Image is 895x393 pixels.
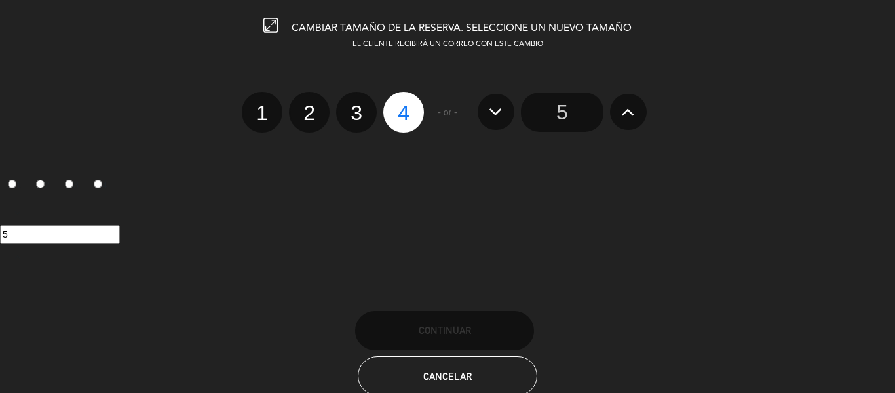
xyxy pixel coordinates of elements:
[419,325,471,336] span: Continuar
[29,174,58,196] label: 2
[438,105,457,120] span: - or -
[65,180,73,188] input: 3
[355,311,534,350] button: Continuar
[36,180,45,188] input: 2
[242,92,282,133] label: 1
[423,371,472,382] span: Cancelar
[352,41,543,48] span: EL CLIENTE RECIBIRÁ UN CORREO CON ESTE CAMBIO
[58,174,86,196] label: 3
[292,23,632,33] span: CAMBIAR TAMAÑO DE LA RESERVA. SELECCIONE UN NUEVO TAMAÑO
[336,92,377,133] label: 3
[86,174,115,196] label: 4
[8,180,16,188] input: 1
[383,92,424,133] label: 4
[289,92,330,133] label: 2
[94,180,102,188] input: 4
